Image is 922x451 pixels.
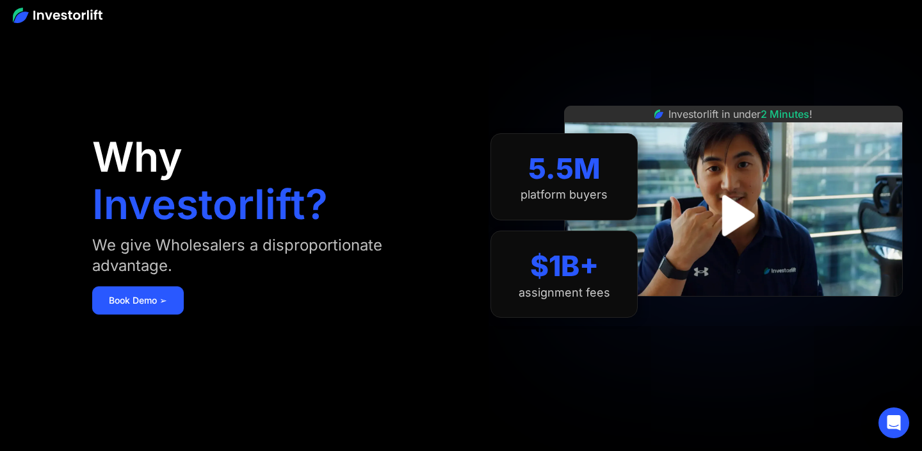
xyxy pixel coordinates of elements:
iframe: Customer reviews powered by Trustpilot [638,303,830,318]
a: Book Demo ➢ [92,286,184,315]
a: open lightbox [705,187,762,244]
div: assignment fees [519,286,610,300]
div: platform buyers [521,188,608,202]
h1: Why [92,136,182,177]
span: 2 Minutes [761,108,809,120]
div: Investorlift in under ! [668,106,813,122]
div: We give Wholesalers a disproportionate advantage. [92,235,420,276]
div: $1B+ [530,249,599,283]
h1: Investorlift? [92,184,328,225]
div: Open Intercom Messenger [878,407,909,438]
div: 5.5M [528,152,601,186]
